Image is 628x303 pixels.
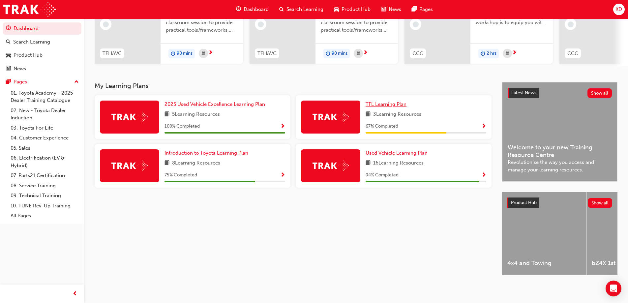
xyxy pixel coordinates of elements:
[8,211,81,221] a: All Pages
[481,122,486,131] button: Show Progress
[6,66,11,72] span: news-icon
[512,50,517,56] span: next-icon
[389,6,401,13] span: News
[95,82,492,90] h3: My Learning Plans
[6,79,11,85] span: pages-icon
[13,38,50,46] div: Search Learning
[373,110,421,119] span: 3 Learning Resources
[8,106,81,123] a: 02. New - Toyota Dealer Induction
[202,49,205,58] span: calendar-icon
[6,52,11,58] span: car-icon
[507,197,612,208] a: Product HubShow all
[366,149,430,157] a: Used Vehicle Learning Plan
[508,144,612,159] span: Welcome to your new Training Resource Centre
[8,181,81,191] a: 08. Service Training
[257,50,277,57] span: TFLIAVC
[8,170,81,181] a: 07. Parts21 Certification
[6,39,11,45] span: search-icon
[506,49,509,58] span: calendar-icon
[615,6,622,13] span: KD
[366,101,406,107] span: TFL Learning Plan
[481,171,486,179] button: Show Progress
[3,2,56,17] img: Trak
[8,191,81,201] a: 09. Technical Training
[3,22,81,35] a: Dashboard
[3,36,81,48] a: Search Learning
[366,101,409,108] a: TFL Learning Plan
[313,112,349,122] img: Trak
[321,12,393,34] span: This is a 90 minute virtual classroom session to provide practical tools/frameworks, behaviours a...
[366,110,371,119] span: book-icon
[3,76,81,88] button: Pages
[164,101,268,108] a: 2025 Used Vehicle Excellence Learning Plan
[171,49,175,58] span: duration-icon
[511,90,536,96] span: Latest News
[587,88,612,98] button: Show all
[8,143,81,153] a: 05. Sales
[373,159,424,167] span: 16 Learning Resources
[313,161,349,171] img: Trak
[376,3,406,16] a: news-iconNews
[8,133,81,143] a: 04. Customer Experience
[74,78,79,86] span: up-icon
[481,124,486,130] span: Show Progress
[412,50,423,57] span: CCC
[481,49,485,58] span: duration-icon
[567,50,578,57] span: CCC
[14,78,27,86] div: Pages
[502,82,617,182] a: Latest NewsShow allWelcome to your new Training Resource CentreRevolutionise the way you access a...
[508,159,612,173] span: Revolutionise the way you access and manage your learning resources.
[103,21,109,27] span: learningRecordVerb_NONE-icon
[280,171,285,179] button: Show Progress
[231,3,274,16] a: guage-iconDashboard
[14,65,26,73] div: News
[274,3,329,16] a: search-iconSearch Learning
[507,259,581,267] span: 4x4 and Towing
[164,123,200,130] span: 100 % Completed
[177,50,193,57] span: 90 mins
[511,200,537,205] span: Product Hub
[280,122,285,131] button: Show Progress
[588,198,613,208] button: Show all
[258,21,264,27] span: learningRecordVerb_NONE-icon
[381,5,386,14] span: news-icon
[164,159,169,167] span: book-icon
[73,290,77,298] span: prev-icon
[164,101,265,107] span: 2025 Used Vehicle Excellence Learning Plan
[329,3,376,16] a: car-iconProduct Hub
[279,5,284,14] span: search-icon
[332,50,347,57] span: 90 mins
[6,26,11,32] span: guage-icon
[8,201,81,211] a: 10. TUNE Rev-Up Training
[419,6,433,13] span: Pages
[14,51,43,59] div: Product Hub
[363,50,368,56] span: next-icon
[8,88,81,106] a: 01. Toyota Academy - 2025 Dealer Training Catalogue
[613,4,625,15] button: KD
[326,49,330,58] span: duration-icon
[366,171,399,179] span: 94 % Completed
[481,172,486,178] span: Show Progress
[280,172,285,178] span: Show Progress
[366,150,428,156] span: Used Vehicle Learning Plan
[103,50,122,57] span: TFLIAVC
[111,112,148,122] img: Trak
[357,49,360,58] span: calendar-icon
[606,281,621,296] div: Open Intercom Messenger
[412,5,417,14] span: pages-icon
[366,159,371,167] span: book-icon
[164,150,248,156] span: Introduction to Toyota Learning Plan
[3,63,81,75] a: News
[342,6,371,13] span: Product Hub
[208,50,213,56] span: next-icon
[172,159,220,167] span: 8 Learning Resources
[334,5,339,14] span: car-icon
[502,192,586,275] a: 4x4 and Towing
[164,149,251,157] a: Introduction to Toyota Learning Plan
[8,123,81,133] a: 03. Toyota For Life
[3,49,81,61] a: Product Hub
[111,161,148,171] img: Trak
[487,50,496,57] span: 2 hrs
